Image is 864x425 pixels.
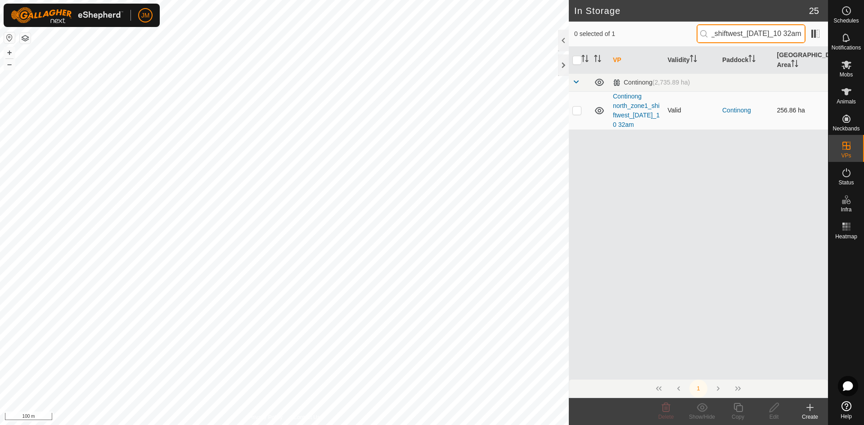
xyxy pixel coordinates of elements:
div: Edit [756,413,792,421]
span: Mobs [840,72,853,77]
p-sorticon: Activate to sort [791,61,798,68]
input: Search (S) [697,24,805,43]
span: Delete [658,414,674,420]
div: Create [792,413,828,421]
button: 1 [689,380,707,398]
button: + [4,47,15,58]
td: 256.86 ha [774,91,828,130]
td: Valid [664,91,719,130]
th: VP [609,47,664,74]
th: Paddock [719,47,774,74]
span: 25 [809,4,819,18]
span: 0 selected of 1 [574,29,697,39]
span: VPs [841,153,851,158]
span: Neckbands [832,126,859,131]
button: Reset Map [4,32,15,43]
div: Show/Hide [684,413,720,421]
p-sorticon: Activate to sort [690,56,697,63]
button: Map Layers [20,33,31,44]
span: Schedules [833,18,859,23]
th: [GEOGRAPHIC_DATA] Area [774,47,828,74]
a: Contact Us [293,413,320,421]
span: Help [841,414,852,419]
span: Heatmap [835,234,857,239]
span: Status [838,180,854,185]
th: Validity [664,47,719,74]
p-sorticon: Activate to sort [581,56,589,63]
span: (2,735.89 ha) [652,79,690,86]
p-sorticon: Activate to sort [748,56,756,63]
h2: In Storage [574,5,809,16]
span: Infra [841,207,851,212]
button: – [4,59,15,70]
img: Gallagher Logo [11,7,123,23]
span: Animals [837,99,856,104]
a: Continong north_zone1_shiftwest_[DATE]_10 32am [613,93,660,128]
a: Help [828,398,864,423]
div: Copy [720,413,756,421]
div: Continong [613,79,690,86]
a: Privacy Policy [249,413,283,421]
span: JM [141,11,150,20]
p-sorticon: Activate to sort [594,56,601,63]
span: Notifications [832,45,861,50]
a: Continong [722,107,751,114]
